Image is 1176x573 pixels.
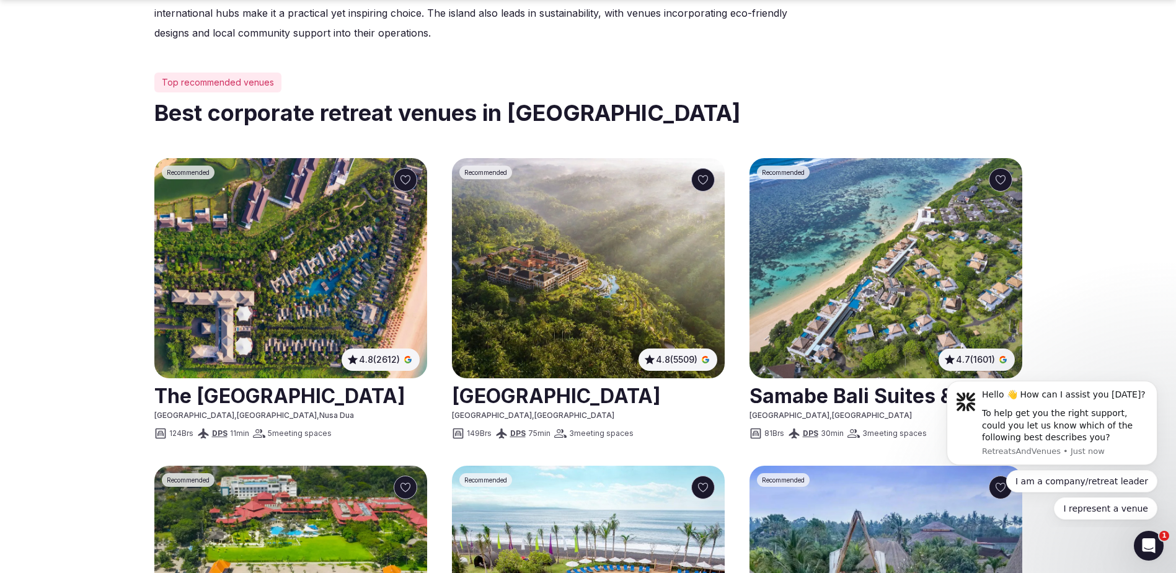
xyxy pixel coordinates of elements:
[749,380,1022,411] a: View venue
[459,166,512,179] div: Recommended
[956,353,995,366] span: 4.7 (1601)
[757,473,810,487] div: Recommended
[154,158,427,378] a: See The St. Regis Bali Resort
[452,380,725,411] a: View venue
[359,353,400,366] span: 4.8 (2612)
[569,429,634,439] span: 3 meeting spaces
[169,429,193,439] span: 124 Brs
[464,168,507,177] span: Recommended
[452,158,725,378] img: Padma Resort Ubud
[862,429,927,439] span: 3 meeting spaces
[749,158,1022,378] img: Samabe Bali Suites & Villas
[459,473,512,487] div: Recommended
[832,411,912,420] span: [GEOGRAPHIC_DATA]
[162,473,214,487] div: Recommended
[154,380,427,411] a: View venue
[757,166,810,179] div: Recommended
[532,411,534,420] span: ,
[749,158,1022,378] a: See Samabe Bali Suites & Villas
[234,411,237,420] span: ,
[528,429,550,439] span: 75 min
[749,411,829,420] span: [GEOGRAPHIC_DATA]
[452,380,725,411] h2: [GEOGRAPHIC_DATA]
[829,411,832,420] span: ,
[230,429,249,439] span: 11 min
[928,370,1176,527] iframe: Intercom notifications message
[268,429,332,439] span: 5 meeting spaces
[154,73,281,92] div: Top recommended venues
[162,166,214,179] div: Recommended
[762,168,805,177] span: Recommended
[154,411,234,420] span: [GEOGRAPHIC_DATA]
[154,158,427,378] img: The St. Regis Bali Resort
[467,429,492,439] span: 149 Brs
[643,353,712,366] button: 4.8(5509)
[510,429,526,438] a: DPS
[464,476,507,484] span: Recommended
[1159,531,1169,541] span: 1
[154,97,1022,128] h2: Best corporate retreat venues in [GEOGRAPHIC_DATA]
[803,429,818,438] a: DPS
[237,411,317,420] span: [GEOGRAPHIC_DATA]
[452,411,532,420] span: [GEOGRAPHIC_DATA]
[154,380,427,411] h2: The [GEOGRAPHIC_DATA]
[764,429,784,439] span: 81 Brs
[167,168,210,177] span: Recommended
[944,353,1010,366] button: 4.7(1601)
[317,411,319,420] span: ,
[762,476,805,484] span: Recommended
[1134,531,1164,561] iframe: Intercom live chat
[212,429,228,438] a: DPS
[656,353,697,366] span: 4.8 (5509)
[319,411,354,420] span: Nusa Dua
[167,476,210,484] span: Recommended
[347,353,415,366] button: 4.8(2612)
[534,411,614,420] span: [GEOGRAPHIC_DATA]
[452,158,725,378] a: See Padma Resort Ubud
[749,380,1022,411] h2: Samabe Bali Suites & Villas
[821,429,844,439] span: 30 min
